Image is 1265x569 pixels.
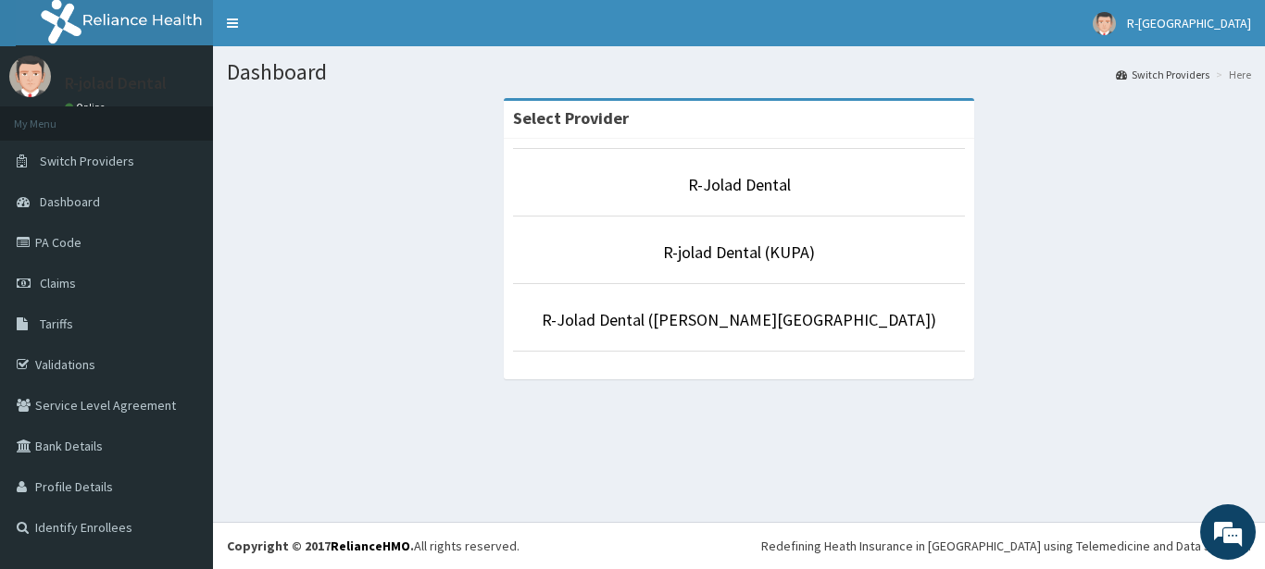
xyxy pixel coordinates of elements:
span: Switch Providers [40,153,134,169]
span: Claims [40,275,76,291]
span: Dashboard [40,193,100,210]
p: R-jolad Dental [65,75,167,92]
a: R-Jolad Dental [688,174,791,195]
a: Switch Providers [1116,67,1209,82]
a: Online [65,101,109,114]
img: User Image [1093,12,1116,35]
span: R-[GEOGRAPHIC_DATA] [1127,15,1251,31]
a: R-jolad Dental (KUPA) [663,241,815,263]
li: Here [1211,67,1251,82]
a: RelianceHMO [331,538,410,554]
strong: Copyright © 2017 . [227,538,414,554]
a: R-Jolad Dental ([PERSON_NAME][GEOGRAPHIC_DATA]) [542,309,936,330]
h1: Dashboard [227,60,1251,84]
strong: Select Provider [513,107,629,129]
div: Redefining Heath Insurance in [GEOGRAPHIC_DATA] using Telemedicine and Data Science! [761,537,1251,555]
span: Tariffs [40,315,73,332]
footer: All rights reserved. [213,522,1265,569]
img: User Image [9,56,51,97]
